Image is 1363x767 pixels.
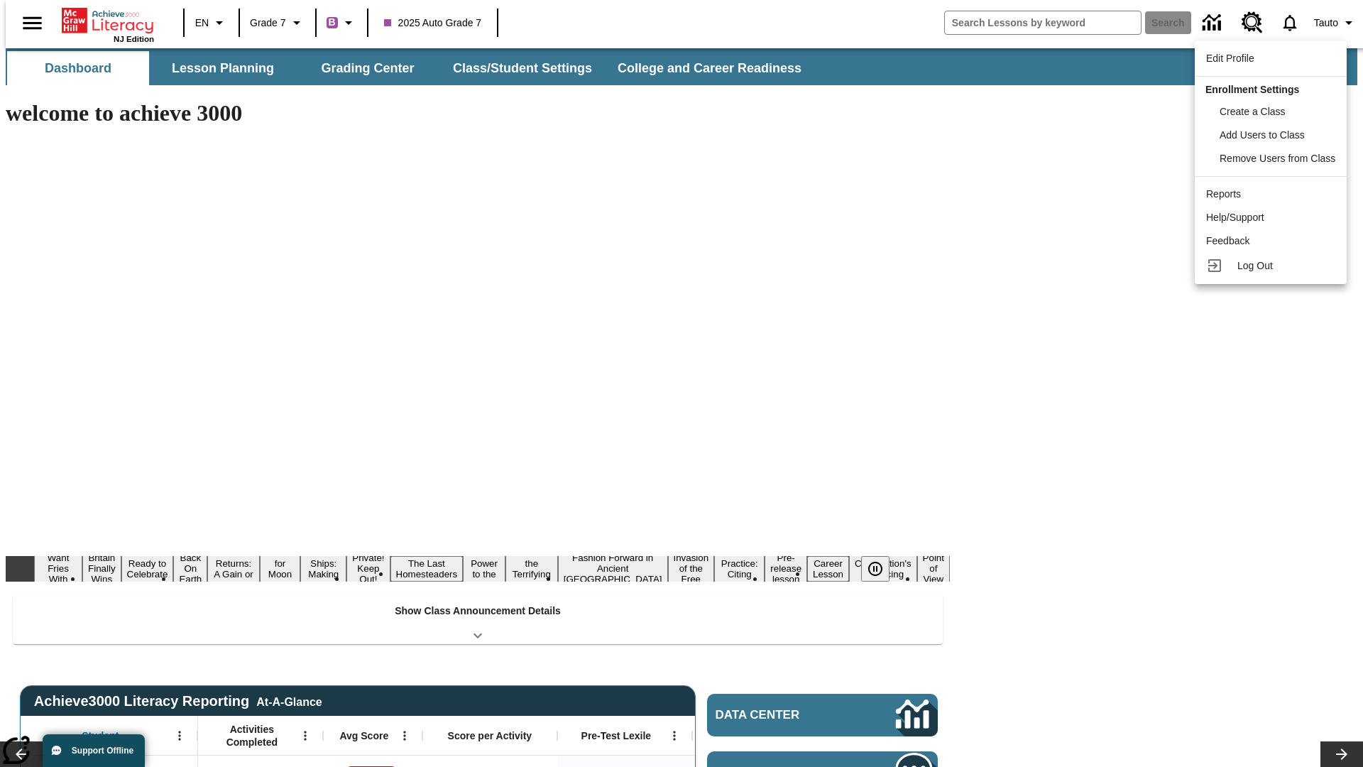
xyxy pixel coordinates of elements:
[1220,106,1286,117] span: Create a Class
[1206,53,1254,64] span: Edit Profile
[1237,260,1273,271] span: Log Out
[1220,129,1305,141] span: Add Users to Class
[1206,188,1241,200] span: Reports
[1220,153,1335,164] span: Remove Users from Class
[1206,235,1249,246] span: Feedback
[1206,212,1264,223] span: Help/Support
[6,11,207,24] body: Maximum 600 characters Press Escape to exit toolbar Press Alt + F10 to reach toolbar
[1205,84,1299,95] span: Enrollment Settings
